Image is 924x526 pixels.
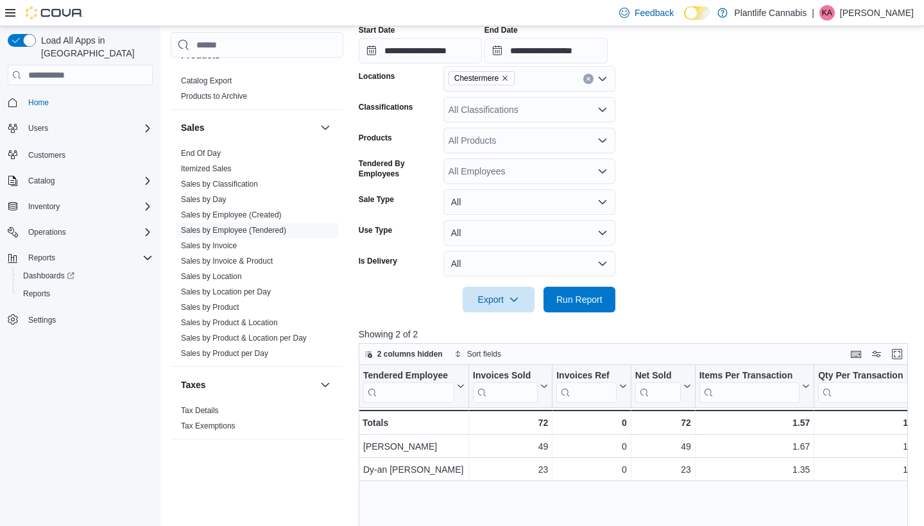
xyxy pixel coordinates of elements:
a: End Of Day [181,149,221,158]
span: Load All Apps in [GEOGRAPHIC_DATA] [36,34,153,60]
button: Display options [869,346,884,362]
div: 0 [556,462,626,477]
button: Enter fullscreen [889,346,905,362]
div: 72 [635,415,690,430]
button: Invoices Ref [556,370,626,403]
button: Open list of options [597,135,608,146]
div: 0 [556,439,626,454]
p: [PERSON_NAME] [840,5,914,21]
a: Customers [23,148,71,163]
div: 1.35 [699,462,810,477]
a: Home [23,95,54,110]
input: Press the down key to open a popover containing a calendar. [484,38,608,64]
a: Sales by Product & Location per Day [181,334,307,343]
div: 1.98 [818,439,920,454]
a: Sales by Location per Day [181,287,271,296]
a: Sales by Employee (Created) [181,210,282,219]
button: Items Per Transaction [699,370,810,403]
button: Open list of options [597,105,608,115]
div: Invoices Sold [473,370,538,382]
label: Is Delivery [359,256,397,266]
span: Run Report [556,293,603,306]
button: Taxes [318,377,333,393]
div: Dy-an [PERSON_NAME] [363,462,465,477]
div: Qty Per Transaction [818,370,910,403]
a: Reports [18,286,55,301]
a: Sales by Product & Location [181,318,278,327]
input: Dark Mode [684,6,711,20]
a: Sales by Employee (Tendered) [181,226,286,235]
a: Tax Exemptions [181,421,235,430]
div: Taxes [171,403,343,439]
button: Reports [13,285,158,303]
button: Home [3,93,158,112]
span: Reports [23,289,50,299]
h3: Taxes [181,378,206,391]
label: Tendered By Employees [359,158,438,179]
span: Export [470,287,527,312]
button: Open list of options [597,74,608,84]
button: Catalog [3,172,158,190]
button: Clear input [583,74,594,84]
button: Qty Per Transaction [818,370,920,403]
span: Inventory [23,199,153,214]
span: Customers [28,150,65,160]
div: Qty Per Transaction [818,370,910,382]
span: Home [28,98,49,108]
span: Reports [23,250,153,266]
button: Reports [23,250,60,266]
label: Classifications [359,102,413,112]
button: 2 columns hidden [359,346,448,362]
button: Users [23,121,53,136]
span: Catalog [28,176,55,186]
div: 1.67 [699,439,810,454]
div: 1.97 [818,415,920,430]
input: Press the down key to open a popover containing a calendar. [359,38,482,64]
span: Operations [23,225,153,240]
button: Inventory [23,199,65,214]
button: Export [463,287,535,312]
button: Customers [3,145,158,164]
a: Catalog Export [181,76,232,85]
span: Dashboards [23,271,74,281]
div: 49 [635,439,691,454]
div: Tendered Employee [363,370,454,382]
div: 72 [473,415,548,430]
span: Customers [23,146,153,162]
a: Sales by Invoice & Product [181,257,273,266]
button: Run Report [543,287,615,312]
nav: Complex example [8,88,153,362]
div: Invoices Sold [473,370,538,403]
p: | [812,5,814,21]
p: Plantlife Cannabis [734,5,807,21]
div: 49 [473,439,548,454]
a: Products to Archive [181,92,247,101]
span: KA [822,5,832,21]
button: Taxes [181,378,315,391]
button: Sales [318,120,333,135]
a: Sales by Location [181,272,242,281]
div: 23 [473,462,548,477]
span: Home [23,94,153,110]
button: Keyboard shortcuts [848,346,864,362]
a: Sales by Day [181,195,227,204]
div: Items Per Transaction [699,370,800,382]
span: Reports [18,286,153,301]
a: Settings [23,312,61,328]
div: 1.96 [818,462,920,477]
button: Invoices Sold [473,370,548,403]
span: Settings [28,315,56,325]
span: Chestermere [449,71,515,85]
img: Cova [26,6,83,19]
label: Start Date [359,25,395,35]
div: Tendered Employee [363,370,454,403]
span: Sort fields [467,349,501,359]
button: Sales [181,121,315,134]
span: Users [23,121,153,136]
span: Inventory [28,201,60,212]
a: Sales by Classification [181,180,258,189]
span: Dashboards [18,268,153,284]
div: Net Sold [635,370,680,403]
button: Operations [23,225,71,240]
